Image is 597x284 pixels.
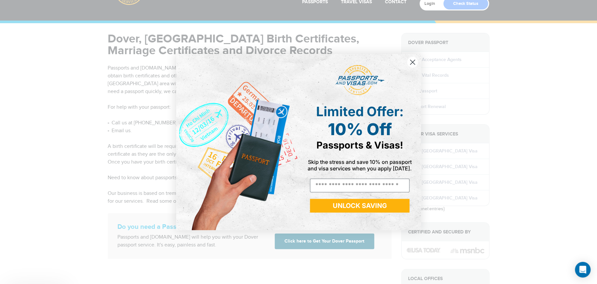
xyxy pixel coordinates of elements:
img: de9cda0d-0715-46ca-9a25-073762a91ba7.png [176,54,298,230]
span: 10% Off [328,119,392,139]
button: UNLOCK SAVING [310,199,409,213]
img: passports and visas [335,65,384,96]
button: Close dialog [407,56,418,68]
span: Passports & Visas! [316,139,403,151]
span: Limited Offer: [316,103,404,119]
span: Skip the stress and save 10% on passport and visa services when you apply [DATE]. [308,159,412,172]
div: Open Intercom Messenger [575,262,590,277]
